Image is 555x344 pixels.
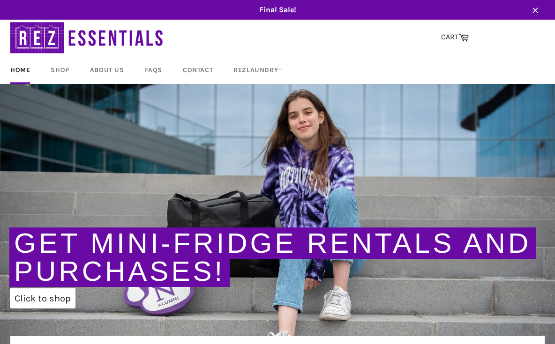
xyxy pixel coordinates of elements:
[10,20,165,56] img: RezEssentials
[10,288,75,308] a: Click to shop
[436,28,473,47] a: CART
[135,56,172,84] a: FAQs
[81,56,134,84] a: About Us
[173,56,222,84] a: Contact
[1,5,554,15] span: Final Sale!
[224,56,292,84] a: RezLaundry
[14,227,531,287] a: Get Mini-Fridge Rentals and Purchases!
[1,56,39,84] a: Home
[41,56,78,84] a: Shop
